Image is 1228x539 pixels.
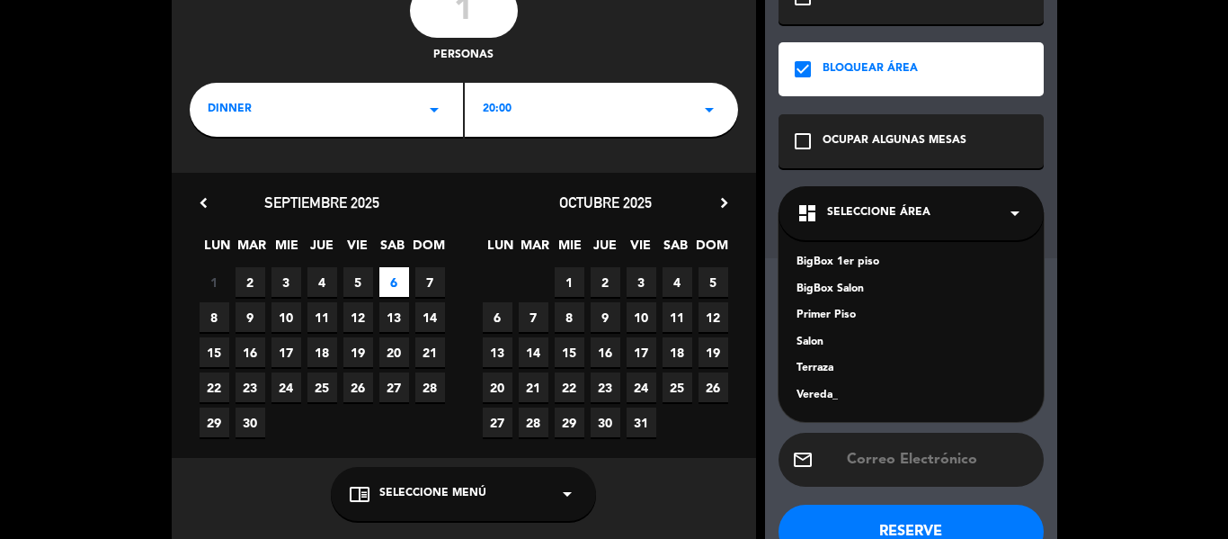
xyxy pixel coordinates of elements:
span: 19 [343,337,373,367]
span: 24 [271,373,301,402]
span: 14 [519,337,548,367]
span: 6 [379,267,409,297]
span: 12 [699,302,728,332]
span: 13 [379,302,409,332]
span: 5 [343,267,373,297]
i: arrow_drop_down [556,483,578,505]
span: DOM [696,235,725,265]
i: arrow_drop_down [423,99,445,121]
span: 23 [591,373,620,402]
div: Primer Piso [796,307,1026,325]
span: MIE [556,235,585,265]
span: 28 [415,373,445,402]
span: octubre 2025 [559,193,652,211]
span: 21 [415,337,445,367]
div: BigBox 1er piso [796,254,1026,272]
span: 29 [200,408,229,437]
span: 8 [200,302,229,332]
span: 22 [555,373,584,402]
span: septiembre 2025 [264,193,379,211]
div: OCUPAR ALGUNAS MESAS [823,132,966,150]
span: 31 [627,408,656,437]
span: 25 [307,373,337,402]
i: chrome_reader_mode [349,483,370,505]
span: personas [433,47,494,65]
span: 5 [699,267,728,297]
span: 9 [236,302,265,332]
span: 4 [663,267,692,297]
span: 11 [663,302,692,332]
input: Correo Electrónico [845,447,1030,472]
span: 15 [555,337,584,367]
span: 1 [200,267,229,297]
span: JUE [591,235,620,265]
span: 20:00 [483,101,512,119]
div: Vereda_ [796,387,1026,405]
span: 7 [519,302,548,332]
span: 21 [519,373,548,402]
span: 1 [555,267,584,297]
span: 27 [483,408,512,437]
span: 3 [627,267,656,297]
span: 4 [307,267,337,297]
span: 10 [271,302,301,332]
i: arrow_drop_down [1004,202,1026,224]
span: VIE [343,235,372,265]
span: 26 [699,373,728,402]
span: VIE [626,235,655,265]
span: 17 [627,337,656,367]
span: 7 [415,267,445,297]
span: 24 [627,373,656,402]
span: DOM [413,235,442,265]
span: 20 [483,373,512,402]
i: chevron_left [194,193,213,212]
span: 16 [236,337,265,367]
i: email [792,449,814,471]
span: dinner [208,101,252,119]
span: 9 [591,302,620,332]
span: 25 [663,373,692,402]
span: MIE [272,235,302,265]
span: SAB [661,235,690,265]
i: chevron_right [715,193,734,212]
span: 3 [271,267,301,297]
span: 6 [483,302,512,332]
span: 26 [343,373,373,402]
span: 15 [200,337,229,367]
div: BigBox Salon [796,281,1026,299]
i: check_box_outline_blank [792,130,814,152]
span: 17 [271,337,301,367]
span: LUN [202,235,232,265]
span: 13 [483,337,512,367]
span: 2 [236,267,265,297]
span: 20 [379,337,409,367]
span: 30 [236,408,265,437]
span: 10 [627,302,656,332]
span: JUE [307,235,337,265]
span: 30 [591,408,620,437]
span: 18 [307,337,337,367]
span: SAB [378,235,407,265]
span: 8 [555,302,584,332]
span: 22 [200,373,229,402]
span: MAR [237,235,267,265]
span: 12 [343,302,373,332]
span: 2 [591,267,620,297]
span: 19 [699,337,728,367]
i: dashboard [796,202,818,224]
span: 28 [519,408,548,437]
span: 14 [415,302,445,332]
div: Terraza [796,360,1026,378]
span: 27 [379,373,409,402]
span: 23 [236,373,265,402]
span: 16 [591,337,620,367]
span: Seleccione Menú [379,485,486,503]
i: arrow_drop_down [699,99,720,121]
span: 29 [555,408,584,437]
span: LUN [485,235,515,265]
span: MAR [521,235,550,265]
div: BLOQUEAR ÁREA [823,60,918,78]
div: Salon [796,334,1026,352]
span: Seleccione Área [827,204,930,222]
span: 11 [307,302,337,332]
